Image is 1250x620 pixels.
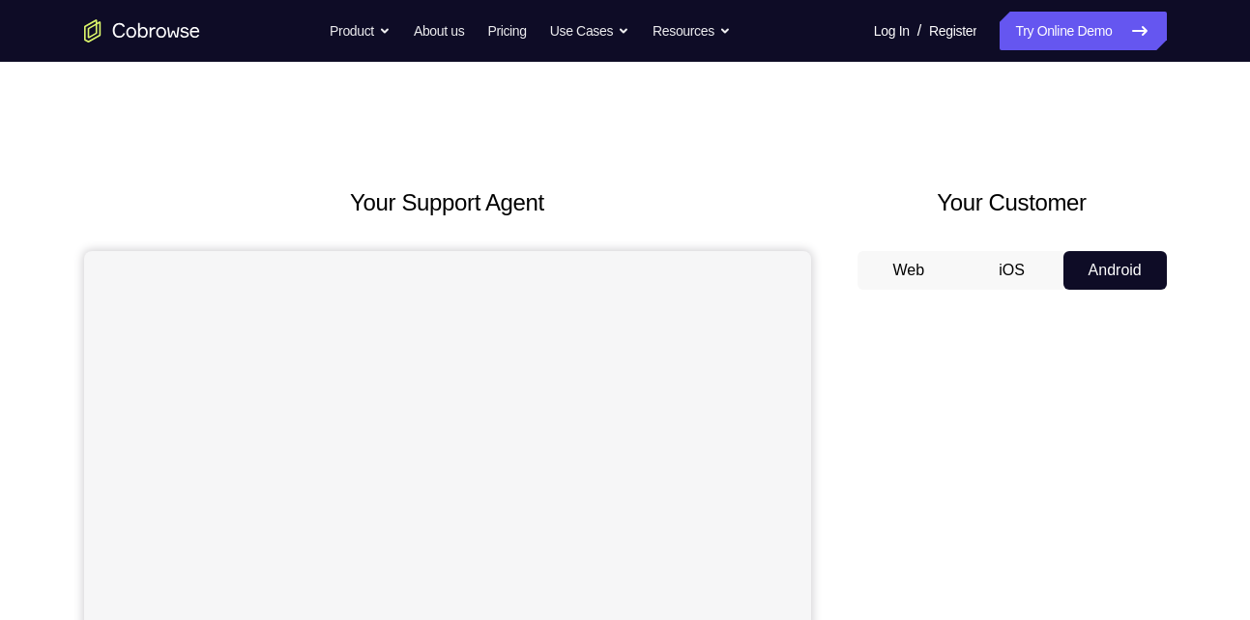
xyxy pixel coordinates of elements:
[84,185,811,220] h2: Your Support Agent
[653,12,731,50] button: Resources
[929,12,976,50] a: Register
[917,19,921,42] span: /
[858,251,961,290] button: Web
[414,12,464,50] a: About us
[84,19,200,42] a: Go to the home page
[960,251,1063,290] button: iOS
[874,12,910,50] a: Log In
[330,12,391,50] button: Product
[1000,12,1166,50] a: Try Online Demo
[1063,251,1167,290] button: Android
[487,12,526,50] a: Pricing
[550,12,629,50] button: Use Cases
[858,185,1167,220] h2: Your Customer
